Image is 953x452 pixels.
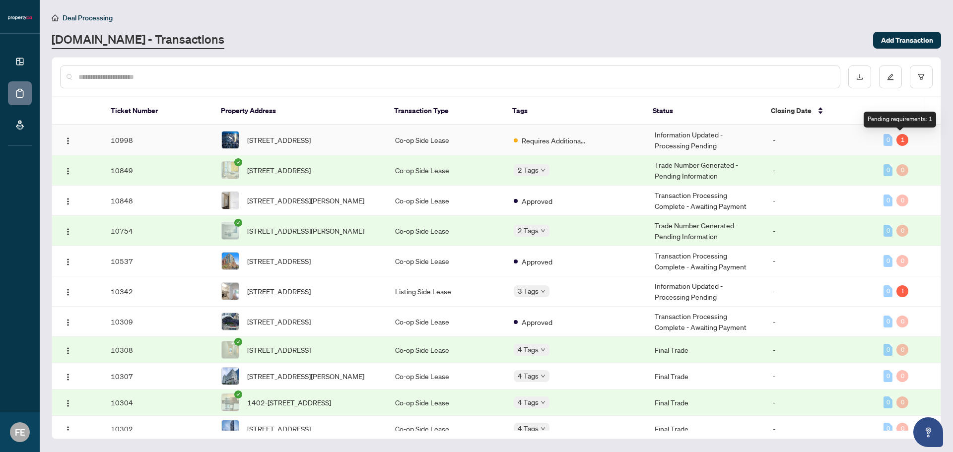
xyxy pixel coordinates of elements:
td: Trade Number Generated - Pending Information [647,216,765,246]
img: thumbnail-img [222,420,239,437]
span: filter [918,73,925,80]
button: Logo [60,223,76,239]
div: 0 [884,344,892,356]
td: Listing Side Lease [387,276,506,307]
span: 3 Tags [518,285,539,297]
div: 0 [896,370,908,382]
img: Logo [64,167,72,175]
div: 1 [896,285,908,297]
img: thumbnail-img [222,394,239,411]
div: 0 [884,396,892,408]
span: 4 Tags [518,344,539,355]
span: down [541,374,545,379]
td: Co-op Side Lease [387,363,506,389]
td: 10304 [103,389,213,416]
div: 0 [896,255,908,267]
td: - [765,363,876,389]
button: Logo [60,132,76,148]
span: down [541,289,545,294]
td: - [765,186,876,216]
th: Status [645,97,763,125]
img: thumbnail-img [222,192,239,209]
td: 10754 [103,216,213,246]
button: Logo [60,193,76,208]
span: [STREET_ADDRESS][PERSON_NAME] [247,195,364,206]
span: down [541,228,545,233]
button: download [848,65,871,88]
img: thumbnail-img [222,283,239,300]
img: thumbnail-img [222,253,239,269]
img: Logo [64,228,72,236]
td: - [765,416,876,442]
div: 0 [884,255,892,267]
div: Pending requirements: 1 [864,112,936,128]
span: edit [887,73,894,80]
td: 10308 [103,337,213,363]
span: Requires Additional Docs [522,135,586,146]
td: Co-op Side Lease [387,389,506,416]
div: 0 [896,316,908,327]
img: Logo [64,373,72,381]
td: Final Trade [647,337,765,363]
button: Open asap [913,417,943,447]
span: [STREET_ADDRESS] [247,165,311,176]
button: edit [879,65,902,88]
div: 0 [884,194,892,206]
td: Co-op Side Lease [387,307,506,337]
span: Approved [522,195,552,206]
td: - [765,389,876,416]
span: down [541,426,545,431]
td: - [765,246,876,276]
span: Add Transaction [881,32,933,48]
td: 10849 [103,155,213,186]
button: Logo [60,421,76,437]
img: logo [8,15,32,21]
button: Logo [60,314,76,329]
button: Logo [60,162,76,178]
td: 10848 [103,186,213,216]
img: Logo [64,426,72,434]
span: Closing Date [771,105,812,116]
td: Co-op Side Lease [387,186,506,216]
div: 0 [884,285,892,297]
span: [STREET_ADDRESS][PERSON_NAME] [247,371,364,382]
span: Approved [522,256,552,267]
div: 0 [884,134,892,146]
span: 2 Tags [518,225,539,236]
th: Tags [504,97,645,125]
span: check-circle [234,158,242,166]
img: thumbnail-img [222,368,239,385]
span: [STREET_ADDRESS] [247,286,311,297]
div: 0 [884,423,892,435]
span: down [541,400,545,405]
td: - [765,307,876,337]
div: 0 [896,423,908,435]
div: 0 [884,370,892,382]
button: filter [910,65,933,88]
span: [STREET_ADDRESS] [247,256,311,266]
div: 0 [896,164,908,176]
td: Final Trade [647,389,765,416]
img: thumbnail-img [222,341,239,358]
span: 1402-[STREET_ADDRESS] [247,397,331,408]
img: Logo [64,399,72,407]
img: Logo [64,197,72,205]
td: - [765,125,876,155]
span: Deal Processing [63,13,113,22]
div: 0 [884,225,892,237]
td: Trade Number Generated - Pending Information [647,155,765,186]
td: Co-op Side Lease [387,155,506,186]
div: 0 [896,344,908,356]
span: [STREET_ADDRESS] [247,344,311,355]
button: Logo [60,342,76,358]
span: Approved [522,317,552,327]
span: 2 Tags [518,164,539,176]
span: check-circle [234,390,242,398]
div: 1 [896,134,908,146]
td: - [765,216,876,246]
button: Logo [60,253,76,269]
td: Co-op Side Lease [387,246,506,276]
div: 0 [896,225,908,237]
span: down [541,168,545,173]
td: Transaction Processing Complete - Awaiting Payment [647,246,765,276]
